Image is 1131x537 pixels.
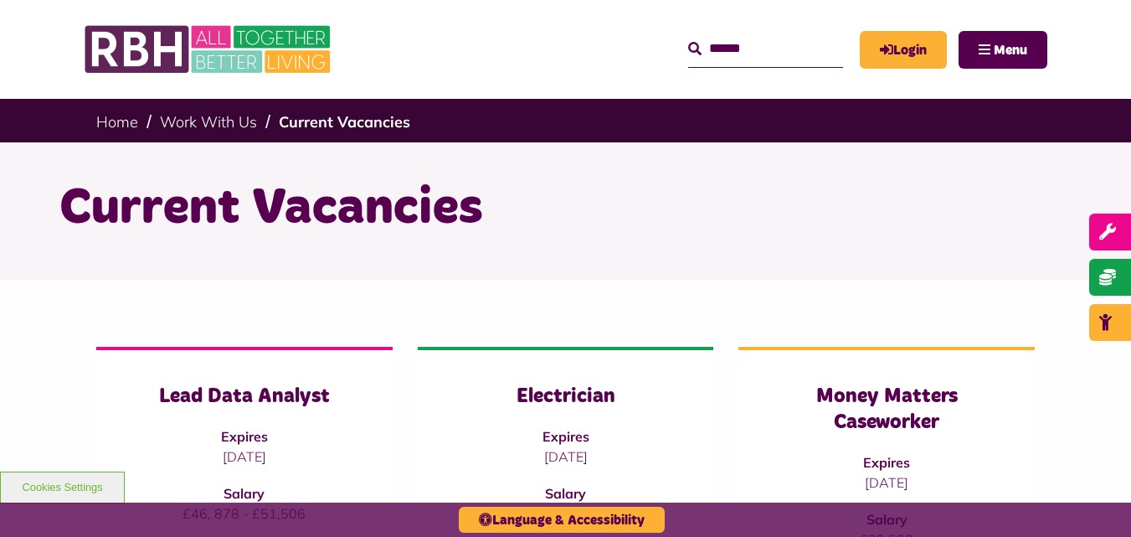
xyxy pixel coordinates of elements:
a: MyRBH [860,31,947,69]
p: [DATE] [772,472,1001,493]
img: RBH [84,17,335,82]
strong: Expires [542,428,589,445]
h3: Electrician [451,384,681,410]
h3: Lead Data Analyst [130,384,359,410]
button: Navigation [959,31,1047,69]
a: Home [96,112,138,132]
h1: Current Vacancies [59,176,1072,241]
strong: Expires [863,454,910,471]
p: [DATE] [130,447,359,467]
a: Current Vacancies [279,112,410,132]
strong: Expires [221,428,268,445]
strong: Salary [224,485,265,502]
strong: Salary [545,485,586,502]
h3: Money Matters Caseworker [772,384,1001,436]
p: [DATE] [451,447,681,467]
a: Work With Us [160,112,257,132]
iframe: Netcall Web Assistant for live chat [1056,462,1131,537]
span: Menu [994,44,1027,57]
button: Language & Accessibility [459,507,665,533]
